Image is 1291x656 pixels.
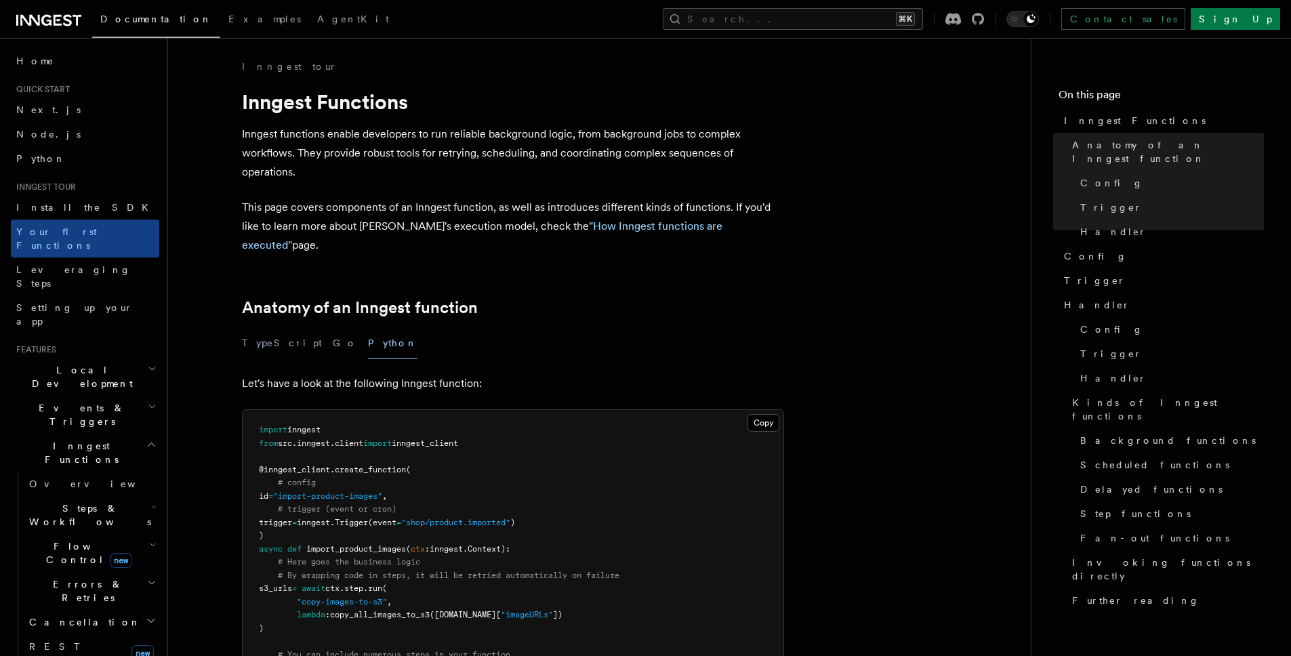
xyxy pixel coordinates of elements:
[430,544,463,554] span: inngest
[29,478,169,489] span: Overview
[1059,268,1264,293] a: Trigger
[259,531,264,540] span: )
[24,501,151,529] span: Steps & Workflows
[110,553,132,568] span: new
[1064,298,1130,312] span: Handler
[1075,453,1264,477] a: Scheduled functions
[242,89,784,114] h1: Inngest Functions
[11,146,159,171] a: Python
[292,438,297,448] span: .
[1006,11,1039,27] button: Toggle dark mode
[292,518,297,527] span: =
[330,610,430,619] span: copy_all_images_to_s3
[16,54,54,68] span: Home
[297,518,335,527] span: inngest.
[11,434,159,472] button: Inngest Functions
[510,518,515,527] span: )
[16,104,81,115] span: Next.js
[1067,588,1264,613] a: Further reading
[100,14,212,24] span: Documentation
[1072,138,1264,165] span: Anatomy of an Inngest function
[228,14,301,24] span: Examples
[1075,501,1264,526] a: Step functions
[259,518,292,527] span: trigger
[302,583,325,593] span: await
[24,572,159,610] button: Errors & Retries
[11,98,159,122] a: Next.js
[411,544,425,554] span: ctx
[1067,133,1264,171] a: Anatomy of an Inngest function
[1059,87,1264,108] h4: On this page
[330,438,335,448] span: .
[278,571,619,580] span: # By wrapping code in steps, it will be retried automatically on failure
[1075,342,1264,366] a: Trigger
[11,84,70,95] span: Quick start
[242,198,784,255] p: This page covers components of an Inngest function, as well as introduces different kinds of func...
[1080,225,1147,239] span: Handler
[24,539,149,567] span: Flow Control
[1080,176,1143,190] span: Config
[1059,293,1264,317] a: Handler
[1072,594,1200,607] span: Further reading
[344,583,363,593] span: step
[287,425,321,434] span: inngest
[553,610,562,619] span: ])
[306,544,406,554] span: import_product_images
[1064,249,1127,263] span: Config
[1075,526,1264,550] a: Fan-out functions
[1080,201,1142,214] span: Trigger
[242,60,337,73] a: Inngest tour
[1080,434,1256,447] span: Background functions
[297,438,330,448] span: inngest
[259,583,292,593] span: s3_urls
[330,465,335,474] span: .
[11,182,76,192] span: Inngest tour
[242,328,322,358] button: TypeScript
[259,491,268,501] span: id
[24,615,141,629] span: Cancellation
[317,14,389,24] span: AgentKit
[368,583,382,593] span: run
[309,4,397,37] a: AgentKit
[220,4,309,37] a: Examples
[1067,390,1264,428] a: Kinds of Inngest functions
[297,597,387,607] span: "copy-images-to-s3"
[259,544,283,554] span: async
[463,544,468,554] span: .
[1059,108,1264,133] a: Inngest Functions
[24,610,159,634] button: Cancellation
[363,438,392,448] span: import
[278,478,316,487] span: # config
[1075,317,1264,342] a: Config
[335,518,368,527] span: Trigger
[1080,323,1143,336] span: Config
[1072,556,1264,583] span: Invoking functions directly
[278,557,420,567] span: # Here goes the business logic
[242,298,478,317] a: Anatomy of an Inngest function
[92,4,220,38] a: Documentation
[1080,531,1229,545] span: Fan-out functions
[1075,428,1264,453] a: Background functions
[11,220,159,258] a: Your first Functions
[24,472,159,496] a: Overview
[16,202,157,213] span: Install the SDK
[468,544,510,554] span: Context):
[11,363,148,390] span: Local Development
[501,610,553,619] span: "imageURLs"
[387,597,392,607] span: ,
[278,438,292,448] span: src
[335,465,406,474] span: create_function
[297,610,325,619] span: lambda
[406,465,411,474] span: (
[259,623,264,633] span: )
[325,583,340,593] span: ctx
[11,344,56,355] span: Features
[273,491,382,501] span: "import-product-images"
[1080,458,1229,472] span: Scheduled functions
[382,583,387,593] span: (
[401,518,510,527] span: "shop/product.imported"
[242,374,784,393] p: Let's have a look at the following Inngest function:
[16,153,66,164] span: Python
[11,358,159,396] button: Local Development
[16,264,131,289] span: Leveraging Steps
